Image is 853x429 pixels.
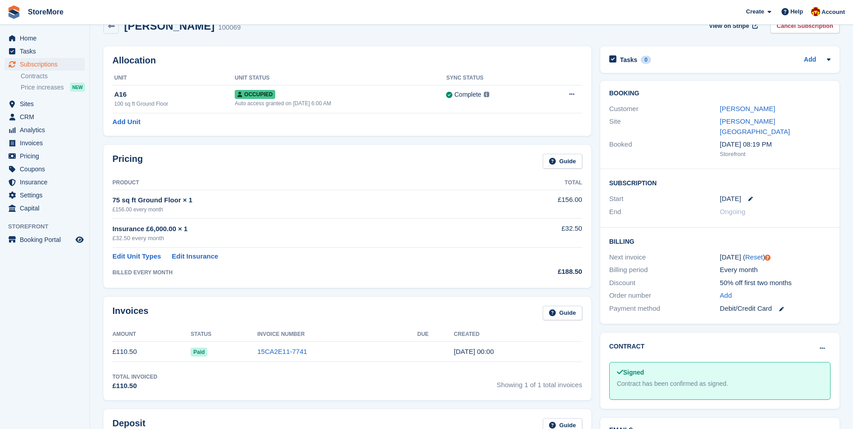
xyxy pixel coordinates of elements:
[609,90,831,97] h2: Booking
[21,83,64,92] span: Price increases
[112,71,235,85] th: Unit
[20,189,74,201] span: Settings
[4,111,85,123] a: menu
[124,20,214,32] h2: [PERSON_NAME]
[609,290,720,301] div: Order number
[720,139,831,150] div: [DATE] 08:19 PM
[484,92,489,97] img: icon-info-grey-7440780725fd019a000dd9b08b2336e03edf1995a4989e88bcd33f0948082b44.svg
[543,306,582,321] a: Guide
[609,207,720,217] div: End
[191,348,207,357] span: Paid
[720,105,775,112] a: [PERSON_NAME]
[720,304,831,314] div: Debit/Credit Card
[4,124,85,136] a: menu
[609,304,720,314] div: Payment method
[4,45,85,58] a: menu
[720,150,831,159] div: Storefront
[609,265,720,275] div: Billing period
[112,342,191,362] td: £110.50
[112,234,494,243] div: £32.50 every month
[4,137,85,149] a: menu
[720,117,790,135] a: [PERSON_NAME][GEOGRAPHIC_DATA]
[720,290,732,301] a: Add
[609,342,645,351] h2: Contract
[609,139,720,158] div: Booked
[7,5,21,19] img: stora-icon-8386f47178a22dfd0bd8f6a31ec36ba5ce8667c1dd55bd0f319d3a0aa187defe.svg
[811,7,820,16] img: Store More Team
[112,117,140,127] a: Add Unit
[790,7,803,16] span: Help
[191,327,257,342] th: Status
[112,224,494,234] div: Insurance £6,000.00 × 1
[20,111,74,123] span: CRM
[706,18,760,33] a: View on Stripe
[112,373,157,381] div: Total Invoiced
[709,22,749,31] span: View on Stripe
[764,254,772,262] div: Tooltip anchor
[235,99,446,107] div: Auto access granted on [DATE] 6:00 AM
[112,327,191,342] th: Amount
[822,8,845,17] span: Account
[609,178,831,187] h2: Subscription
[112,381,157,391] div: £110.50
[114,100,235,108] div: 100 sq ft Ground Floor
[20,32,74,45] span: Home
[4,163,85,175] a: menu
[609,278,720,288] div: Discount
[20,58,74,71] span: Subscriptions
[609,116,720,137] div: Site
[4,150,85,162] a: menu
[417,327,454,342] th: Due
[720,208,746,215] span: Ongoing
[609,252,720,263] div: Next invoice
[20,176,74,188] span: Insurance
[620,56,638,64] h2: Tasks
[112,268,494,277] div: BILLED EVERY MONTH
[609,104,720,114] div: Customer
[218,22,241,33] div: 100069
[720,194,741,204] time: 2025-08-09 23:00:00 UTC
[74,234,85,245] a: Preview store
[20,163,74,175] span: Coupons
[20,150,74,162] span: Pricing
[454,327,582,342] th: Created
[112,154,143,169] h2: Pricing
[235,90,275,99] span: Occupied
[617,368,823,377] div: Signed
[494,267,582,277] div: £188.50
[4,58,85,71] a: menu
[112,55,582,66] h2: Allocation
[609,194,720,204] div: Start
[112,176,494,190] th: Product
[112,195,494,206] div: 75 sq ft Ground Floor × 1
[235,71,446,85] th: Unit Status
[257,348,307,355] a: 15CA2E11-7741
[257,327,417,342] th: Invoice Number
[543,154,582,169] a: Guide
[494,176,582,190] th: Total
[4,189,85,201] a: menu
[4,233,85,246] a: menu
[112,251,161,262] a: Edit Unit Types
[24,4,67,19] a: StoreMore
[70,83,85,92] div: NEW
[770,18,840,33] a: Cancel Subscription
[172,251,218,262] a: Edit Insurance
[497,373,582,391] span: Showing 1 of 1 total invoices
[112,206,494,214] div: £156.00 every month
[112,306,148,321] h2: Invoices
[454,90,481,99] div: Complete
[804,55,816,65] a: Add
[746,7,764,16] span: Create
[494,219,582,248] td: £32.50
[4,98,85,110] a: menu
[8,222,89,231] span: Storefront
[446,71,540,85] th: Sync Status
[20,45,74,58] span: Tasks
[617,379,823,389] div: Contract has been confirmed as signed.
[494,190,582,218] td: £156.00
[720,265,831,275] div: Every month
[745,253,763,261] a: Reset
[114,89,235,100] div: A16
[609,237,831,246] h2: Billing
